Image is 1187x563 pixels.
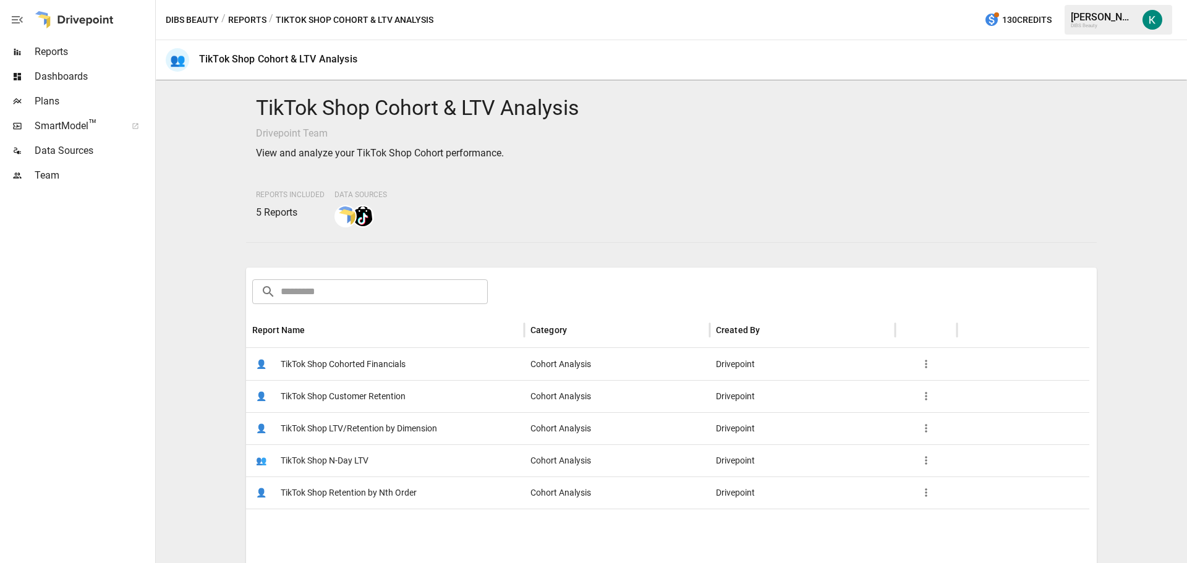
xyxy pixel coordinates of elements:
[281,349,406,380] span: TikTok Shop Cohorted Financials
[256,205,325,220] p: 5 Reports
[710,444,895,476] div: Drivepoint
[88,117,97,132] span: ™
[199,53,357,65] div: TikTok Shop Cohort & LTV Analysis
[710,476,895,509] div: Drivepoint
[353,206,373,226] img: tiktok
[1071,11,1135,23] div: [PERSON_NAME]
[166,48,189,72] div: 👥
[256,126,1087,141] p: Drivepoint Team
[568,321,585,339] button: Sort
[524,412,710,444] div: Cohort Analysis
[252,325,305,335] div: Report Name
[524,476,710,509] div: Cohort Analysis
[35,44,153,59] span: Reports
[281,445,368,476] span: TikTok Shop N-Day LTV
[710,380,895,412] div: Drivepoint
[530,325,567,335] div: Category
[716,325,760,335] div: Created By
[252,483,271,502] span: 👤
[166,12,219,28] button: DIBS Beauty
[281,477,417,509] span: TikTok Shop Retention by Nth Order
[761,321,778,339] button: Sort
[256,190,325,199] span: Reports Included
[35,143,153,158] span: Data Sources
[281,413,437,444] span: TikTok Shop LTV/Retention by Dimension
[256,95,1087,121] h4: TikTok Shop Cohort & LTV Analysis
[336,206,355,226] img: smart model
[710,348,895,380] div: Drivepoint
[221,12,226,28] div: /
[35,94,153,109] span: Plans
[281,381,406,412] span: TikTok Shop Customer Retention
[979,9,1057,32] button: 130Credits
[334,190,387,199] span: Data Sources
[1002,12,1052,28] span: 130 Credits
[35,119,118,133] span: SmartModel
[252,355,271,373] span: 👤
[252,451,271,470] span: 👥
[1142,10,1162,30] img: Katherine Rose
[228,12,266,28] button: Reports
[1135,2,1170,37] button: Katherine Rose
[524,444,710,476] div: Cohort Analysis
[710,412,895,444] div: Drivepoint
[35,168,153,183] span: Team
[35,69,153,84] span: Dashboards
[269,12,273,28] div: /
[256,146,1087,161] p: View and analyze your TikTok Shop Cohort performance.
[524,380,710,412] div: Cohort Analysis
[252,387,271,405] span: 👤
[1071,23,1135,28] div: DIBS Beauty
[524,348,710,380] div: Cohort Analysis
[252,419,271,438] span: 👤
[307,321,324,339] button: Sort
